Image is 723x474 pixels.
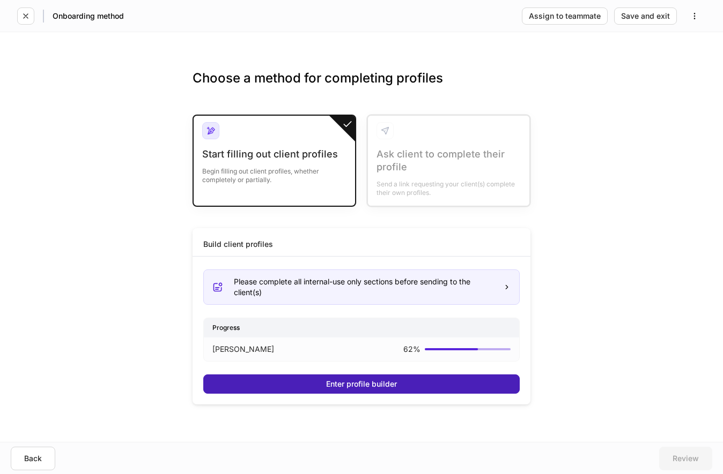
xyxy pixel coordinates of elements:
h5: Onboarding method [53,11,124,21]
div: Enter profile builder [326,380,397,388]
button: Enter profile builder [203,374,520,394]
p: [PERSON_NAME] [212,344,274,355]
button: Back [11,447,55,470]
h3: Choose a method for completing profiles [193,70,530,104]
div: Build client profiles [203,239,273,250]
p: 62 % [403,344,420,355]
div: Progress [204,318,519,337]
div: Start filling out client profiles [202,148,346,161]
div: Save and exit [621,12,670,20]
div: Please complete all internal-use only sections before sending to the client(s) [234,276,495,298]
button: Assign to teammate [522,7,608,25]
div: Begin filling out client profiles, whether completely or partially. [202,161,346,184]
button: Save and exit [614,7,677,25]
div: Back [24,455,42,462]
div: Assign to teammate [529,12,601,20]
